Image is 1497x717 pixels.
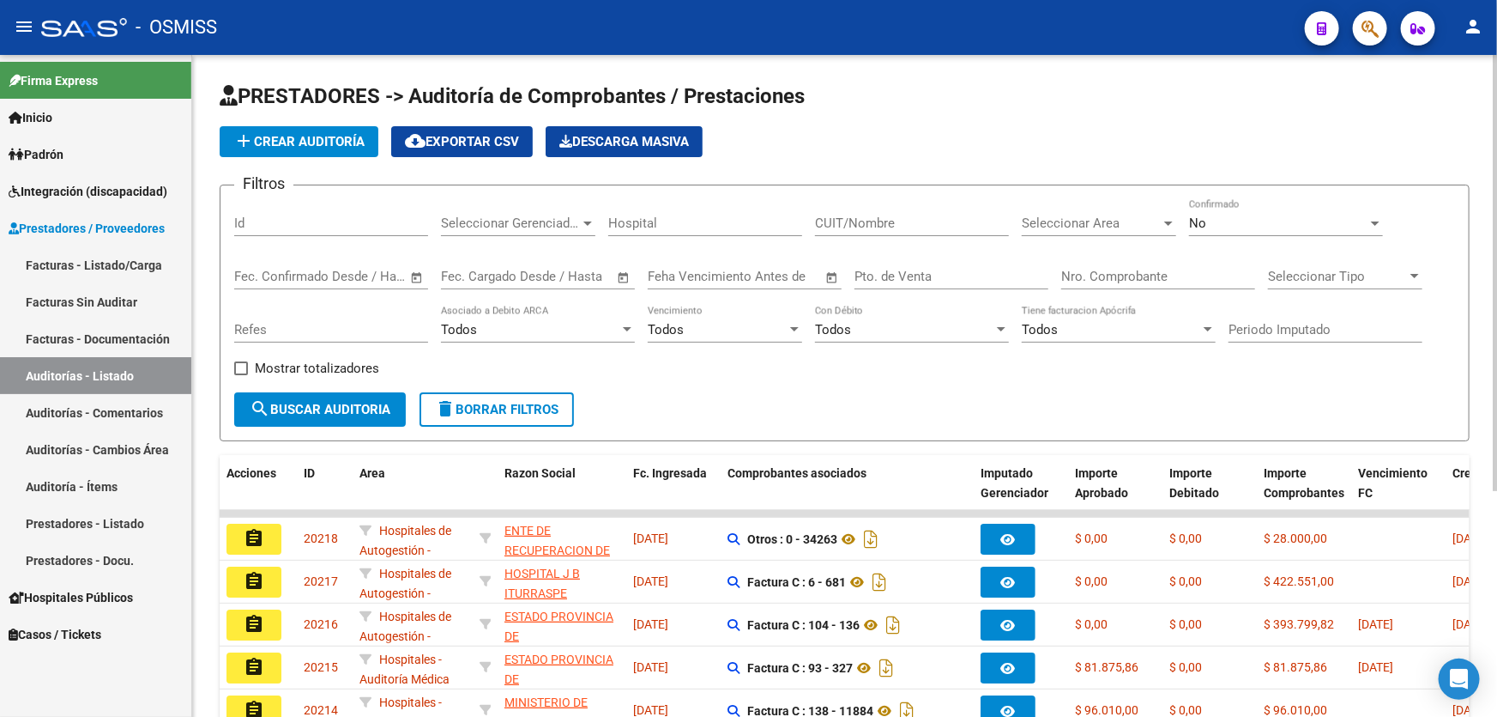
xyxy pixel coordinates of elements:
[1022,216,1161,231] span: Seleccionar Area
[504,521,619,557] div: - 30718615700
[504,564,619,600] div: - 30660716757
[226,466,276,480] span: Acciones
[633,617,668,631] span: [DATE]
[250,402,390,417] span: Buscar Auditoria
[498,455,626,531] datatable-header-cell: Razon Social
[504,567,580,600] span: HOSPITAL J B ITURRASPE
[304,466,315,480] span: ID
[234,172,293,196] h3: Filtros
[304,617,338,631] span: 20216
[1075,617,1108,631] span: $ 0,00
[526,269,609,284] input: Fecha fin
[1268,269,1407,284] span: Seleccionar Tipo
[1452,574,1488,588] span: [DATE]
[359,653,450,686] span: Hospitales - Auditoría Médica
[1075,660,1138,674] span: $ 81.875,86
[747,575,846,589] strong: Factura C : 6 - 681
[233,131,254,151] mat-icon: add
[407,268,427,288] button: Open calendar
[304,660,338,674] span: 20215
[220,455,297,531] datatable-header-cell: Acciones
[974,455,1068,531] datatable-header-cell: Imputado Gerenciador
[9,219,165,238] span: Prestadores / Proveedores
[9,625,101,644] span: Casos / Tickets
[559,134,689,149] span: Descarga Masiva
[435,398,456,419] mat-icon: delete
[504,650,619,686] div: - 30673377544
[1022,322,1058,337] span: Todos
[220,84,805,108] span: PRESTADORES -> Auditoría de Comprobantes / Prestaciones
[304,532,338,545] span: 20218
[504,610,620,682] span: ESTADO PROVINCIA DE [GEOGRAPHIC_DATA][PERSON_NAME]
[1358,660,1393,674] span: [DATE]
[9,71,98,90] span: Firma Express
[359,524,451,577] span: Hospitales de Autogestión - Afiliaciones
[9,145,63,164] span: Padrón
[614,268,634,288] button: Open calendar
[1169,466,1219,500] span: Importe Debitado
[633,466,707,480] span: Fc. Ingresada
[359,567,451,620] span: Hospitales de Autogestión - Afiliaciones
[1169,574,1202,588] span: $ 0,00
[405,131,426,151] mat-icon: cloud_download
[435,402,558,417] span: Borrar Filtros
[1169,703,1202,717] span: $ 0,00
[546,126,703,157] button: Descarga Masiva
[1189,216,1206,231] span: No
[1257,455,1351,531] datatable-header-cell: Importe Comprobantes
[9,108,52,127] span: Inicio
[297,455,353,531] datatable-header-cell: ID
[1452,466,1492,480] span: Creado
[244,528,264,549] mat-icon: assignment
[875,654,897,682] i: Descargar documento
[1264,574,1334,588] span: $ 422.551,00
[1439,659,1480,700] div: Open Intercom Messenger
[244,657,264,678] mat-icon: assignment
[1075,703,1138,717] span: $ 96.010,00
[868,568,890,596] i: Descargar documento
[727,466,866,480] span: Comprobantes asociados
[1264,532,1327,545] span: $ 28.000,00
[1351,455,1446,531] datatable-header-cell: Vencimiento FC
[441,322,477,337] span: Todos
[441,216,580,231] span: Seleccionar Gerenciador
[244,614,264,635] mat-icon: assignment
[633,574,668,588] span: [DATE]
[353,455,473,531] datatable-header-cell: Area
[1452,532,1488,545] span: [DATE]
[1264,703,1327,717] span: $ 96.010,00
[1169,660,1202,674] span: $ 0,00
[304,574,338,588] span: 20217
[546,126,703,157] app-download-masive: Descarga masiva de comprobantes (adjuntos)
[721,455,974,531] datatable-header-cell: Comprobantes asociados
[1358,617,1393,631] span: [DATE]
[255,358,379,379] span: Mostrar totalizadores
[359,466,385,480] span: Area
[1068,455,1162,531] datatable-header-cell: Importe Aprobado
[1075,466,1128,500] span: Importe Aprobado
[1264,660,1327,674] span: $ 81.875,86
[233,134,365,149] span: Crear Auditoría
[234,392,406,427] button: Buscar Auditoria
[250,398,270,419] mat-icon: search
[9,588,133,607] span: Hospitales Públicos
[1169,532,1202,545] span: $ 0,00
[1264,617,1334,631] span: $ 393.799,82
[504,466,576,480] span: Razon Social
[14,16,34,37] mat-icon: menu
[633,532,668,545] span: [DATE]
[1169,617,1202,631] span: $ 0,00
[319,269,402,284] input: Fecha fin
[882,611,904,639] i: Descargar documento
[220,126,378,157] button: Crear Auditoría
[1452,617,1488,631] span: [DATE]
[633,703,668,717] span: [DATE]
[815,322,851,337] span: Todos
[1075,574,1108,588] span: $ 0,00
[136,9,217,46] span: - OSMISS
[1358,466,1428,500] span: Vencimiento FC
[9,182,167,201] span: Integración (discapacidad)
[304,703,338,717] span: 20214
[626,455,721,531] datatable-header-cell: Fc. Ingresada
[244,571,264,592] mat-icon: assignment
